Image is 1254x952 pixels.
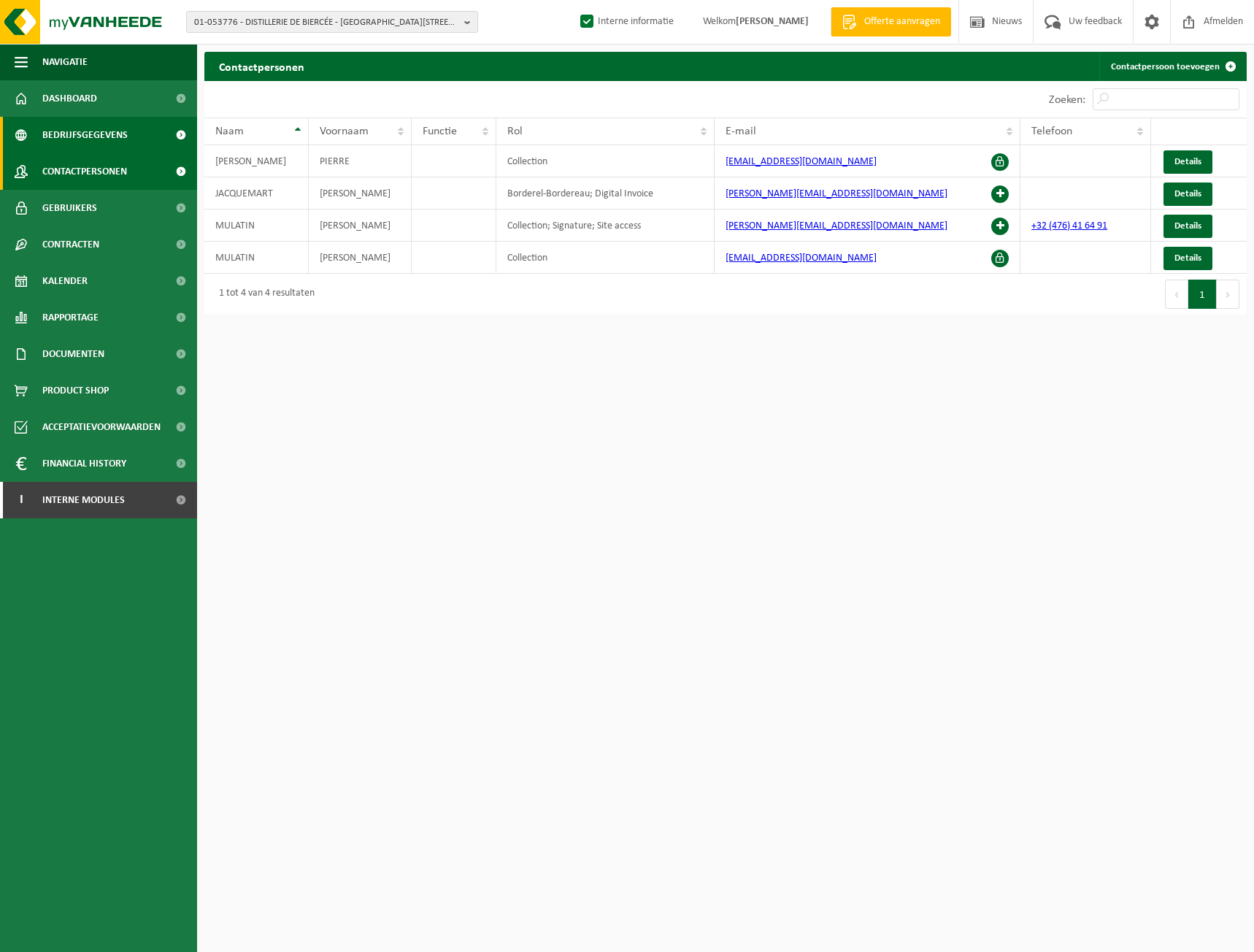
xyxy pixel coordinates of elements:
td: JACQUEMART [204,177,309,210]
span: Functie [423,126,457,137]
td: Borderel-Bordereau; Digital Invoice [496,177,715,210]
button: 1 [1188,280,1217,309]
a: +32 (476) 41 64 91 [1031,220,1107,231]
span: Telefoon [1031,126,1072,137]
span: Details [1174,157,1201,166]
a: [PERSON_NAME][EMAIL_ADDRESS][DOMAIN_NAME] [726,220,947,231]
span: Gebruikers [42,190,97,226]
a: [EMAIL_ADDRESS][DOMAIN_NAME] [726,253,877,264]
strong: [PERSON_NAME] [736,16,809,27]
span: Voornaam [320,126,369,137]
span: Details [1174,189,1201,199]
label: Zoeken: [1049,94,1085,106]
span: Bedrijfsgegevens [42,117,128,153]
td: MULATIN [204,210,309,242]
a: Contactpersoon toevoegen [1099,52,1245,81]
span: Rapportage [42,299,99,336]
button: Next [1217,280,1239,309]
td: [PERSON_NAME] [309,177,412,210]
span: Navigatie [42,44,88,80]
a: Offerte aanvragen [831,7,951,37]
span: Details [1174,221,1201,231]
div: 1 tot 4 van 4 resultaten [212,281,315,307]
td: PIERRE [309,145,412,177]
span: Contracten [42,226,99,263]
span: I [15,482,28,518]
span: Contactpersonen [42,153,127,190]
a: Details [1163,247,1212,270]
a: Details [1163,183,1212,206]
span: Interne modules [42,482,125,518]
span: 01-053776 - DISTILLERIE DE BIERCÉE - [GEOGRAPHIC_DATA][STREET_ADDRESS] [194,12,458,34]
label: Interne informatie [577,11,674,33]
a: [PERSON_NAME][EMAIL_ADDRESS][DOMAIN_NAME] [726,188,947,199]
a: [EMAIL_ADDRESS][DOMAIN_NAME] [726,156,877,167]
span: Acceptatievoorwaarden [42,409,161,445]
h2: Contactpersonen [204,52,319,80]
span: Product Shop [42,372,109,409]
td: Collection [496,145,715,177]
span: Rol [507,126,523,137]
a: Details [1163,215,1212,238]
td: Collection [496,242,715,274]
a: Details [1163,150,1212,174]
span: Naam [215,126,244,137]
span: Financial History [42,445,126,482]
span: E-mail [726,126,756,137]
td: [PERSON_NAME] [309,210,412,242]
td: Collection; Signature; Site access [496,210,715,242]
button: 01-053776 - DISTILLERIE DE BIERCÉE - [GEOGRAPHIC_DATA][STREET_ADDRESS] [186,11,478,33]
button: Previous [1165,280,1188,309]
span: Documenten [42,336,104,372]
span: Kalender [42,263,88,299]
span: Dashboard [42,80,97,117]
td: [PERSON_NAME] [204,145,309,177]
td: [PERSON_NAME] [309,242,412,274]
td: MULATIN [204,242,309,274]
span: Details [1174,253,1201,263]
span: Offerte aanvragen [861,15,944,29]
